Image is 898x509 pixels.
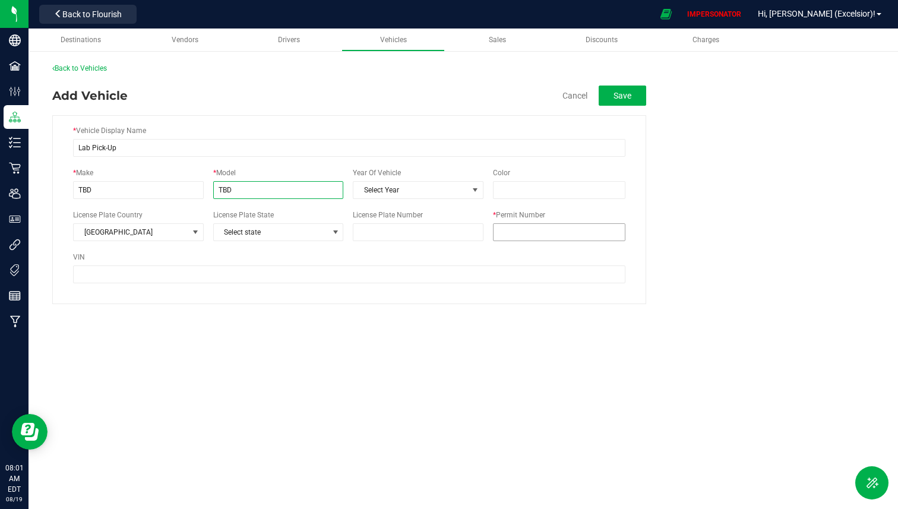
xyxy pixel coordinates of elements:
[39,5,137,24] button: Back to Flourish
[9,162,21,174] inline-svg: Retail
[682,9,746,20] p: IMPERSONATOR
[73,210,143,220] label: License Plate Country
[12,414,48,450] iframe: Resource center
[73,252,85,263] label: VIN
[353,167,401,178] label: Year Of Vehicle
[693,36,719,44] span: Charges
[172,36,198,44] span: Vendors
[9,315,21,327] inline-svg: Manufacturing
[214,224,328,241] span: Select state
[73,125,146,136] label: Vehicle Display Name
[74,224,188,241] span: [GEOGRAPHIC_DATA]
[9,188,21,200] inline-svg: Users
[5,463,23,495] p: 08:01 AM EDT
[599,86,646,106] button: Save
[278,36,300,44] span: Drivers
[73,167,93,178] label: Make
[653,2,679,26] span: Open Ecommerce Menu
[9,137,21,148] inline-svg: Inventory
[9,290,21,302] inline-svg: Reports
[9,86,21,97] inline-svg: Configuration
[61,36,101,44] span: Destinations
[9,60,21,72] inline-svg: Facilities
[62,10,122,19] span: Back to Flourish
[380,36,407,44] span: Vehicles
[9,264,21,276] inline-svg: Tags
[489,36,506,44] span: Sales
[5,495,23,504] p: 08/19
[562,90,587,102] button: Cancel
[52,87,128,105] div: Add Vehicle
[855,466,888,499] button: Toggle Menu
[9,111,21,123] inline-svg: Distribution
[52,64,107,72] a: Back to Vehicles
[9,239,21,251] inline-svg: Integrations
[213,167,236,178] label: Model
[758,9,875,18] span: Hi, [PERSON_NAME] (Excelsior)!
[9,213,21,225] inline-svg: User Roles
[493,210,545,220] label: Permit Number
[493,167,510,178] label: Color
[586,36,618,44] span: Discounts
[9,34,21,46] inline-svg: Company
[213,210,274,220] label: License Plate State
[353,182,468,198] span: Select Year
[353,210,423,220] label: License Plate Number
[468,182,483,198] span: select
